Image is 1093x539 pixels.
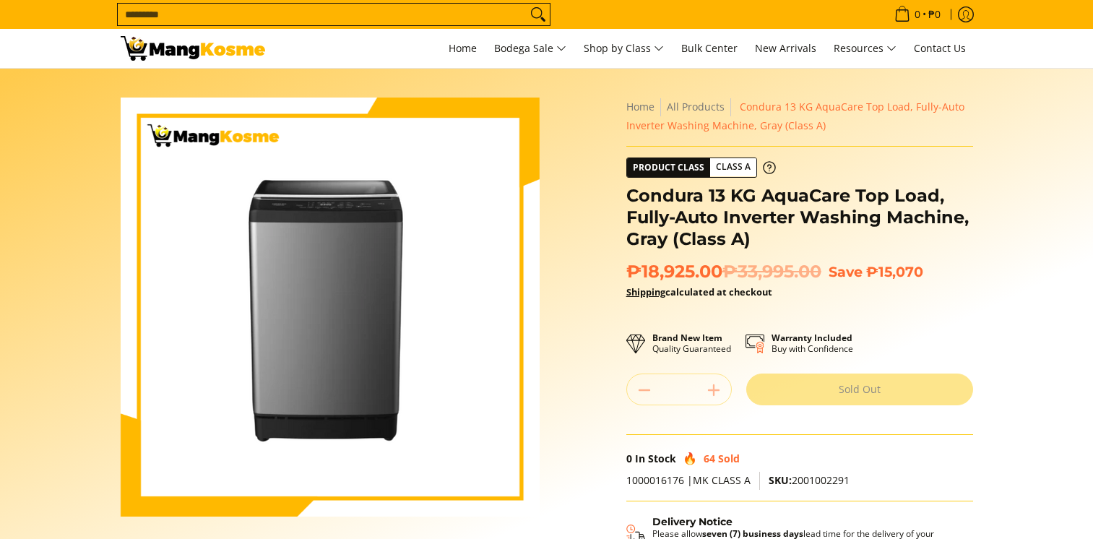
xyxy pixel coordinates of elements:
[710,158,756,176] span: Class A
[912,9,923,20] span: 0
[626,100,964,132] span: Condura 13 KG AquaCare Top Load, Fully-Auto Inverter Washing Machine, Gray (Class A)
[280,29,973,68] nav: Main Menu
[681,41,738,55] span: Bulk Center
[834,40,897,58] span: Resources
[626,285,772,298] strong: calculated at checkout
[494,40,566,58] span: Bodega Sale
[121,36,265,61] img: Condura 13KG AquaCare Top Load Inverter Washing Machine l Mang Kosme
[527,4,550,25] button: Search
[576,29,671,68] a: Shop by Class
[829,263,863,280] span: Save
[674,29,745,68] a: Bulk Center
[926,9,943,20] span: ₱0
[626,285,665,298] a: Shipping
[748,29,824,68] a: New Arrivals
[626,100,654,113] a: Home
[890,7,945,22] span: •
[769,473,792,487] span: SKU:
[652,515,733,528] strong: Delivery Notice
[704,452,715,465] span: 64
[718,452,740,465] span: Sold
[652,332,731,354] p: Quality Guaranteed
[914,41,966,55] span: Contact Us
[626,473,751,487] span: 1000016176 |MK CLASS A
[635,452,676,465] span: In Stock
[449,41,477,55] span: Home
[652,332,722,344] strong: Brand New Item
[441,29,484,68] a: Home
[907,29,973,68] a: Contact Us
[866,263,923,280] span: ₱15,070
[667,100,725,113] a: All Products
[722,261,821,283] del: ₱33,995.00
[626,185,973,250] h1: Condura 13 KG AquaCare Top Load, Fully-Auto Inverter Washing Machine, Gray (Class A)
[826,29,904,68] a: Resources
[627,158,710,177] span: Product Class
[626,98,973,135] nav: Breadcrumbs
[626,452,632,465] span: 0
[769,473,850,487] span: 2001002291
[487,29,574,68] a: Bodega Sale
[772,332,852,344] strong: Warranty Included
[626,158,776,178] a: Product Class Class A
[626,261,821,283] span: ₱18,925.00
[584,40,664,58] span: Shop by Class
[121,98,540,517] img: Condura 13 KG AquaCare Top Load, Fully-Auto Inverter Washing Machine, Gray (Class A)
[755,41,816,55] span: New Arrivals
[772,332,853,354] p: Buy with Confidence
